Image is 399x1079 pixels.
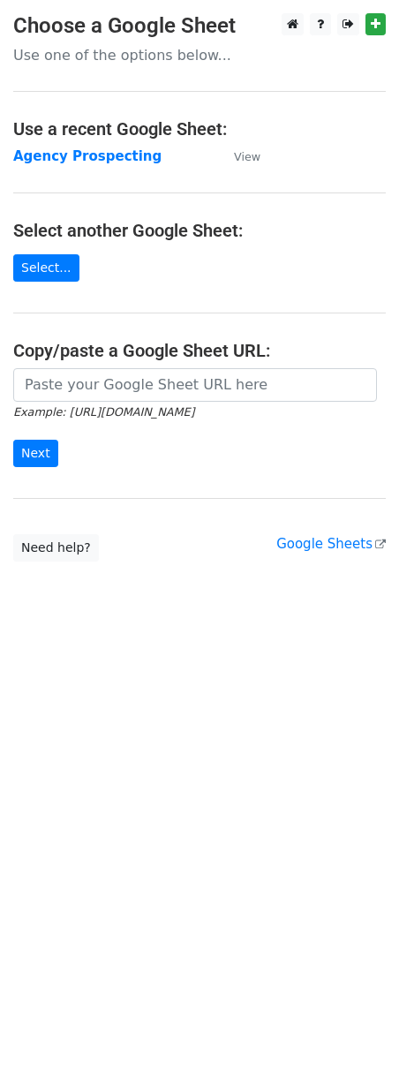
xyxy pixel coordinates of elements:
a: Select... [13,254,79,282]
a: Agency Prospecting [13,148,162,164]
small: View [234,150,260,163]
a: Need help? [13,534,99,562]
h4: Use a recent Google Sheet: [13,118,386,140]
h4: Select another Google Sheet: [13,220,386,241]
input: Paste your Google Sheet URL here [13,368,377,402]
a: View [216,148,260,164]
h4: Copy/paste a Google Sheet URL: [13,340,386,361]
a: Google Sheets [276,536,386,552]
small: Example: [URL][DOMAIN_NAME] [13,405,194,419]
h3: Choose a Google Sheet [13,13,386,39]
input: Next [13,440,58,467]
p: Use one of the options below... [13,46,386,64]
